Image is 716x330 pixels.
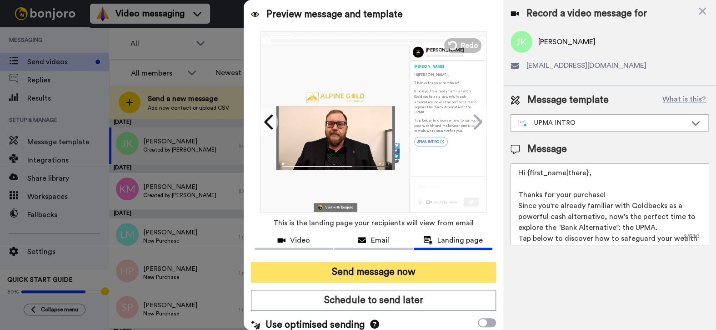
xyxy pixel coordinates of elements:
[325,206,340,209] div: Sent with
[306,92,364,103] img: d0a47b8c-7aba-49c7-b0f1-4494c27ba45a
[276,159,395,170] img: player-controls-full.svg
[660,93,709,107] button: What is this?
[527,93,608,107] span: Message template
[414,72,482,77] p: Hi [PERSON_NAME] ,
[251,262,496,283] button: Send message now
[290,235,310,246] span: Video
[317,205,322,210] img: Bonjoro Logo
[518,120,527,127] img: nextgen-template.svg
[273,213,474,233] span: This is the landing page your recipients will view from email
[414,64,482,69] div: [PERSON_NAME]
[414,118,482,133] p: Tap below to discover how to safeguard your wealth and make your precious metals work smarter for...
[10,27,25,42] img: Profile image for Amy
[437,235,483,246] span: Landing page
[414,180,482,208] img: reply-preview.svg
[30,35,167,43] p: Message from Amy, sent 5d ago
[518,118,686,127] div: UPMA INTRO
[414,89,482,115] p: Since you're already familiar with Goldbacks as a powerful cash alternative, now’s the perfect ti...
[527,142,566,156] span: Message
[4,19,178,49] div: message notification from Amy, 5d ago. Hi Bryan, I’d love to ask you a quick question: If Bonjoro...
[251,290,496,311] button: Schedule to send later
[526,60,646,71] span: [EMAIL_ADDRESS][DOMAIN_NAME]
[341,206,353,209] div: bonjoro
[414,137,448,146] a: UPMA INTRO
[511,163,709,245] textarea: Hi {first_name|there}, Thanks for your purchase! Since you're already familiar with Goldbacks as ...
[371,235,389,246] span: Email
[414,81,482,86] p: Thanks for your purchase!
[30,26,167,35] p: Hi [PERSON_NAME], I’d love to ask you a quick question: If [PERSON_NAME] could introduce a new fe...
